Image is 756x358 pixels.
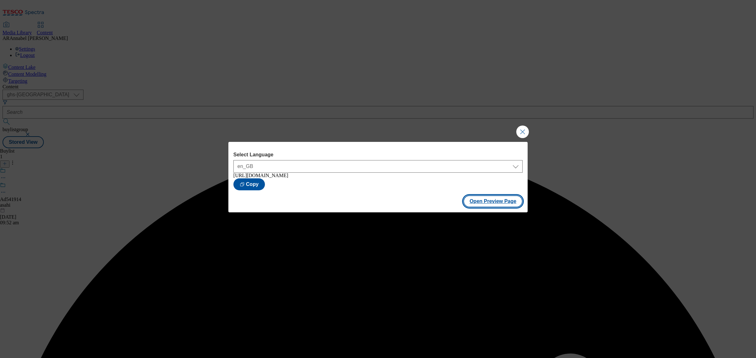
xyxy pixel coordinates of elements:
[233,173,523,178] div: [URL][DOMAIN_NAME]
[233,178,265,190] button: Copy
[463,195,523,207] button: Open Preview Page
[228,142,528,212] div: Modal
[516,126,529,138] button: Close Modal
[233,152,523,158] label: Select Language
